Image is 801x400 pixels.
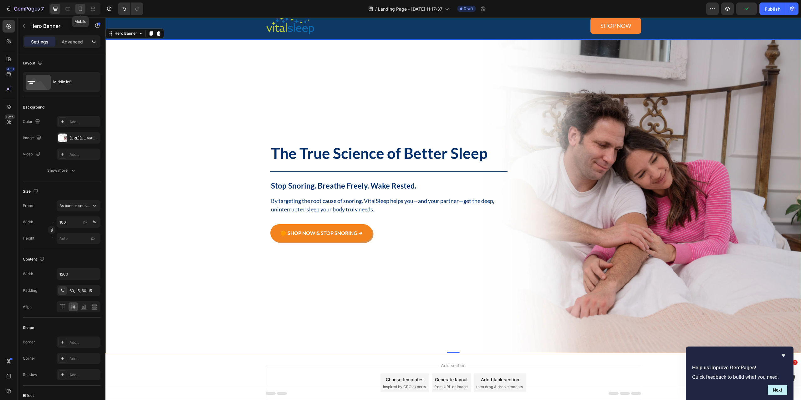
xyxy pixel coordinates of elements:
div: Add... [69,340,99,345]
div: Publish [765,6,780,12]
div: Corner [23,356,35,361]
span: Landing Page - [DATE] 11:17:37 [378,6,442,12]
span: px [91,236,95,241]
div: Background [23,104,44,110]
p: 7 [41,5,44,13]
div: Content [23,255,46,264]
button: Hide survey [780,352,787,359]
label: Height [23,235,34,241]
div: Add... [69,119,99,125]
div: Size [23,187,39,196]
h2: Rich Text Editor. Editing area: main [165,126,402,145]
div: Color [23,118,41,126]
span: Draft [464,6,473,12]
div: Add blank section [375,359,414,365]
div: Help us improve GemPages! [692,352,787,395]
p: Shop now [495,4,526,13]
p: The True Science of Better Sleep [166,127,402,145]
div: Image [23,134,43,142]
div: Width [23,271,33,277]
div: % [92,219,96,225]
button: Show more [23,165,100,176]
button: % [82,218,89,226]
span: 🟠 SHOP NOW & STOP SNORING ➜ [175,212,257,218]
button: As banner source [57,200,100,211]
h2: Help us improve GemPages! [692,364,787,372]
button: px [90,218,98,226]
div: Shadow [23,372,37,377]
div: Middle left [53,75,91,89]
div: px [83,219,88,225]
p: By targeting the root cause of snoring, VitalSleep helps you—and your partner—get the deep, unint... [166,179,402,196]
div: Rich Text Editor. Editing area: main [165,179,402,197]
span: / [375,6,377,12]
div: Add... [69,372,99,378]
div: Generate layout [329,359,362,365]
span: inspired by CRO experts [278,367,320,372]
div: Effect [23,393,34,398]
a: 🟠 SHOP NOW & STOP SNORING ➜ [165,207,267,224]
div: Undo/Redo [118,3,143,15]
input: Auto [57,268,100,280]
p: Quick feedback to build what you need. [692,374,787,380]
button: 7 [3,3,47,15]
span: then drag & drop elements [371,367,417,372]
h2: Rich Text Editor. Editing area: main [165,163,402,174]
div: Add... [69,152,99,157]
div: Padding [23,288,37,293]
div: Shape [23,325,34,331]
iframe: Design area [105,18,801,400]
button: <p>Shop now</p> [485,0,536,16]
button: Next question [768,385,787,395]
div: Choose templates [280,359,318,365]
div: Add... [69,356,99,362]
label: Frame [23,203,34,209]
div: [URL][DOMAIN_NAME] [69,135,99,141]
div: 450 [6,67,15,72]
span: Add section [333,345,363,351]
p: Advanced [62,38,83,45]
span: 1 [793,360,798,365]
p: Stop Snoring. Breathe Freely. Wake Rested. [166,164,402,173]
p: Hero Banner [30,22,84,30]
label: Width [23,219,33,225]
input: px% [57,216,100,228]
div: Layout [23,59,44,68]
div: Border [23,339,35,345]
span: from URL or image [329,367,362,372]
span: As banner source [59,203,90,209]
div: 60, 15, 60, 15 [69,288,99,294]
div: Hero Banner [8,13,33,19]
div: Beta [5,114,15,119]
div: Show more [47,167,76,174]
div: Video [23,150,42,159]
button: Publish [759,3,786,15]
div: Align [23,304,32,310]
p: Settings [31,38,48,45]
input: px [57,233,100,244]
